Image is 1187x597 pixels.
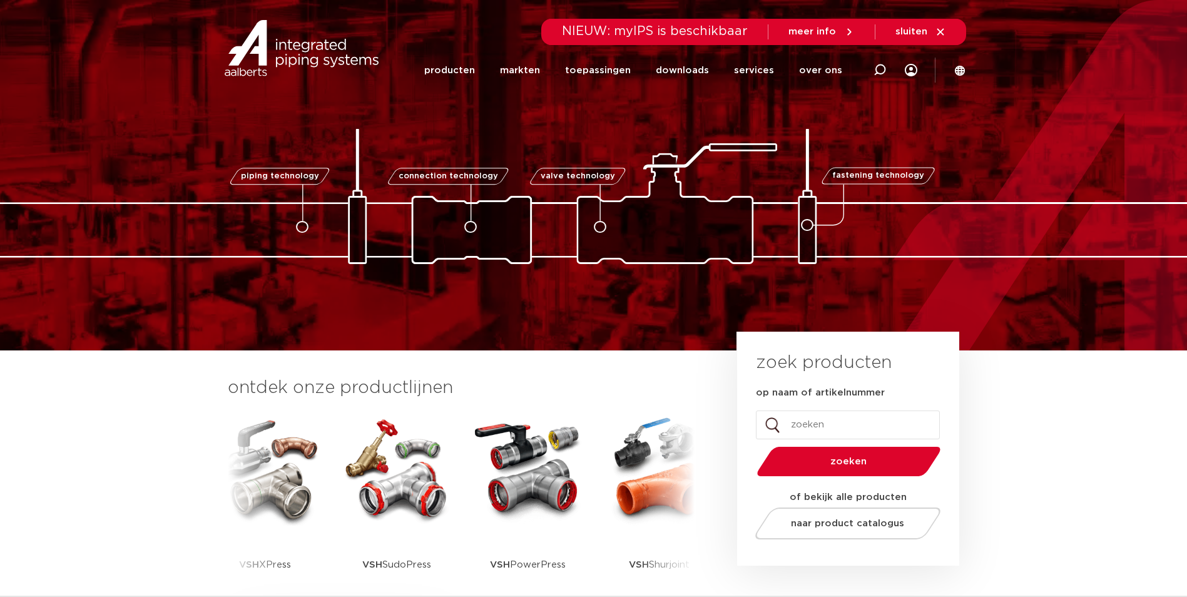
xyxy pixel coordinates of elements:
[756,387,885,399] label: op naam of artikelnummer
[541,172,615,180] span: valve technology
[751,446,945,477] button: zoeken
[788,27,836,36] span: meer info
[790,492,907,502] strong: of bekijk alle producten
[239,560,259,569] strong: VSH
[799,46,842,94] a: over ons
[565,46,631,94] a: toepassingen
[788,26,855,38] a: meer info
[832,172,924,180] span: fastening technology
[734,46,774,94] a: services
[629,560,649,569] strong: VSH
[424,46,475,94] a: producten
[398,172,497,180] span: connection technology
[500,46,540,94] a: markten
[756,411,940,439] input: zoeken
[656,46,709,94] a: downloads
[490,560,510,569] strong: VSH
[756,350,892,375] h3: zoek producten
[789,457,909,466] span: zoeken
[895,26,946,38] a: sluiten
[791,519,904,528] span: naar product catalogus
[905,56,917,84] div: my IPS
[424,46,842,94] nav: Menu
[241,172,319,180] span: piping technology
[895,27,927,36] span: sluiten
[562,25,748,38] span: NIEUW: myIPS is beschikbaar
[362,560,382,569] strong: VSH
[751,508,944,539] a: naar product catalogus
[228,375,695,401] h3: ontdek onze productlijnen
